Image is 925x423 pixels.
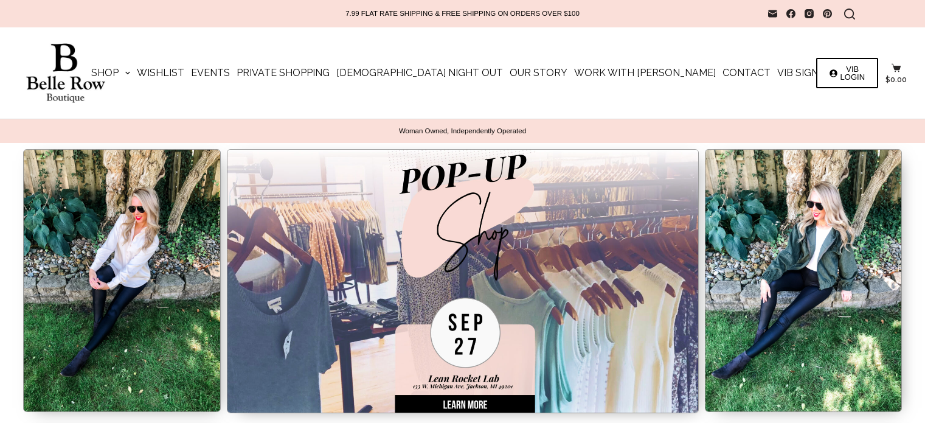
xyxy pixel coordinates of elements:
[885,75,890,84] span: $
[571,27,719,119] a: Work with [PERSON_NAME]
[768,9,777,18] a: Email
[345,9,580,18] p: 7.99 FLAT RATE SHIPPING & FREE SHIPPING ON ORDERS OVER $100
[786,9,795,18] a: Facebook
[24,127,901,136] p: Woman Owned, Independently Operated
[844,9,855,19] button: Search
[885,75,907,84] bdi: 0.00
[234,27,333,119] a: Private Shopping
[507,27,571,119] a: Our Story
[774,27,837,119] a: VIB Sign Up
[816,58,878,88] a: VIB LOGIN
[88,27,837,119] nav: Main Navigation
[719,27,774,119] a: Contact
[134,27,188,119] a: Wishlist
[805,9,814,18] a: Instagram
[823,9,832,18] a: Pinterest
[188,27,234,119] a: Events
[18,43,113,103] img: Belle Row Boutique
[840,65,865,81] span: VIB LOGIN
[885,63,907,83] a: $0.00
[333,27,507,119] a: [DEMOGRAPHIC_DATA] Night Out
[88,27,133,119] a: Shop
